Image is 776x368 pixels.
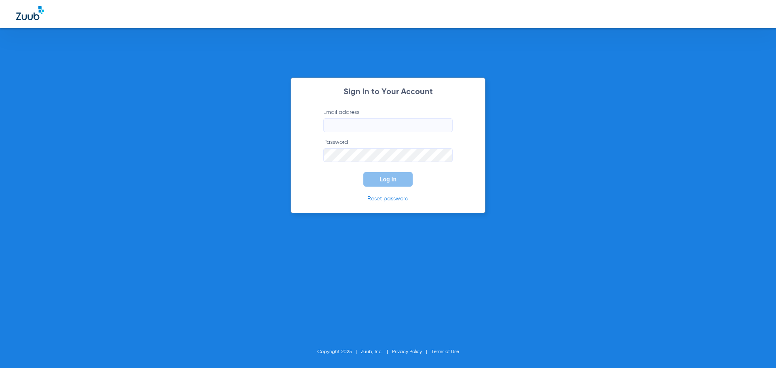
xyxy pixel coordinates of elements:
img: Zuub Logo [16,6,44,20]
li: Zuub, Inc. [361,348,392,356]
input: Password [323,148,453,162]
label: Password [323,138,453,162]
label: Email address [323,108,453,132]
button: Log In [363,172,413,187]
a: Reset password [367,196,409,202]
span: Log In [380,176,396,183]
h2: Sign In to Your Account [311,88,465,96]
a: Terms of Use [431,349,459,354]
li: Copyright 2025 [317,348,361,356]
input: Email address [323,118,453,132]
a: Privacy Policy [392,349,422,354]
